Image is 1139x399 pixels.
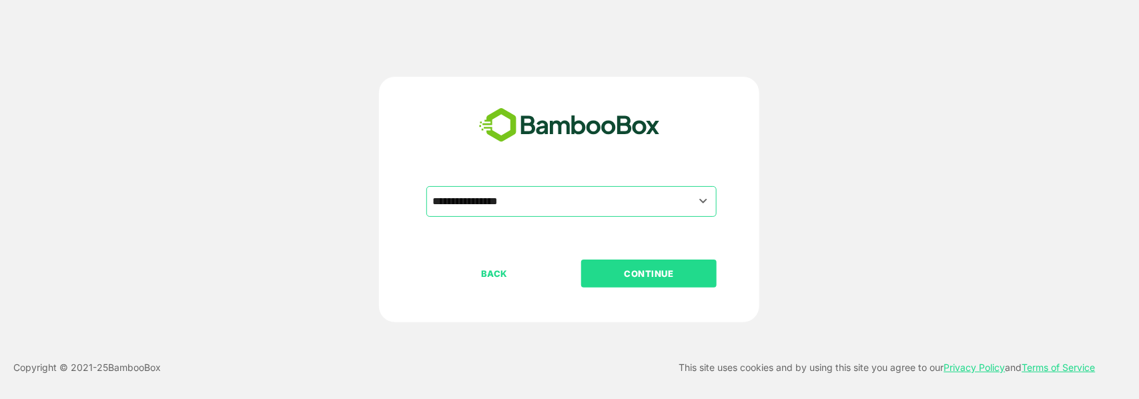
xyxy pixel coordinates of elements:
img: bamboobox [472,103,667,147]
p: BACK [428,266,561,281]
p: Copyright © 2021- 25 BambooBox [13,360,161,376]
a: Terms of Service [1022,362,1096,373]
a: Privacy Policy [944,362,1006,373]
p: This site uses cookies and by using this site you agree to our and [679,360,1096,376]
button: Open [694,192,712,210]
p: CONTINUE [583,266,716,281]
